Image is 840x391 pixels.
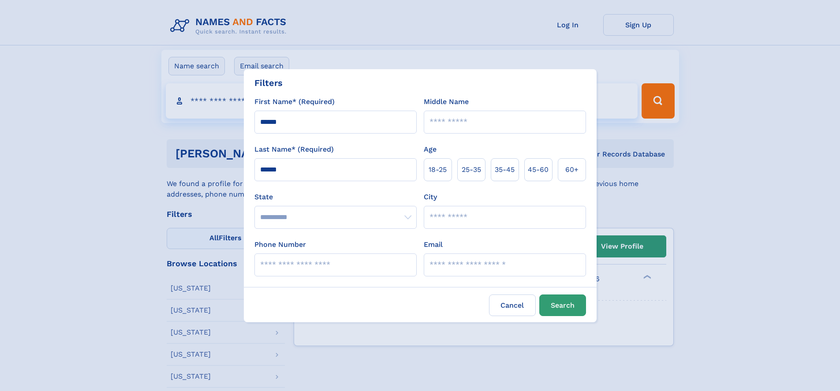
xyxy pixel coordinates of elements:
span: 18‑25 [429,164,447,175]
label: Email [424,239,443,250]
span: 45‑60 [528,164,549,175]
span: 35‑45 [495,164,515,175]
span: 60+ [565,164,579,175]
label: Age [424,144,437,155]
label: First Name* (Required) [254,97,335,107]
span: 25‑35 [462,164,481,175]
label: Middle Name [424,97,469,107]
label: Phone Number [254,239,306,250]
label: Last Name* (Required) [254,144,334,155]
label: State [254,192,417,202]
label: City [424,192,437,202]
div: Filters [254,76,283,89]
label: Cancel [489,294,536,316]
button: Search [539,294,586,316]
